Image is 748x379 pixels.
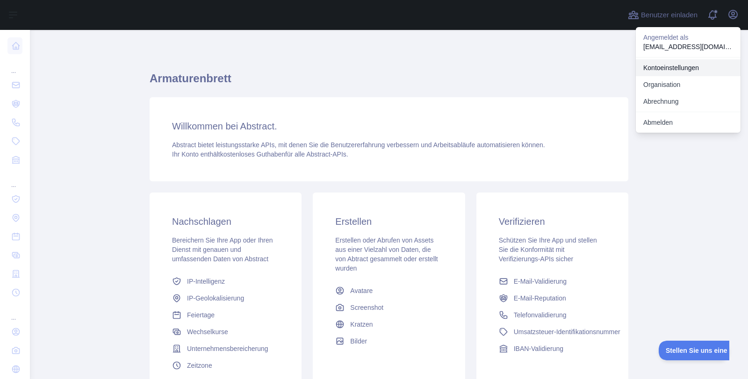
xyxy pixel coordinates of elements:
[168,307,283,323] a: Feiertage
[187,345,268,352] font: Unternehmensbereicherung
[495,340,610,357] a: IBAN-Validierung
[187,278,225,285] font: IP-Intelligenz
[495,307,610,323] a: Telefonvalidierung
[7,6,88,14] font: Stellen Sie uns eine Frage
[172,121,277,131] font: Willkommen bei Abstract.
[659,341,729,360] iframe: Kundensupport ein-/ausblenden
[641,11,698,19] font: Benutzer einladen
[331,316,446,333] a: Kratzen
[168,290,283,307] a: IP-Geolokalisierung
[499,216,545,227] font: Verifizieren
[187,362,212,369] font: Zeitzone
[172,150,220,158] font: Ihr Konto enthält
[168,323,283,340] a: Wechselkurse
[285,150,348,158] font: für alle Abstract-APIs.
[643,98,679,105] font: Abrechnung
[331,299,446,316] a: Screenshot
[168,357,283,374] a: Zeitzone
[514,311,567,319] font: Telefonvalidierung
[514,328,620,336] font: Umsatzsteuer-Identifikationsnummer
[172,216,231,227] font: Nachschlagen
[331,282,446,299] a: Avatare
[331,333,446,350] a: Bilder
[11,68,16,74] font: ...
[172,236,273,263] font: Bereichern Sie Ihre App oder Ihren Dienst mit genauen und umfassenden Daten von Abstract
[514,345,563,352] font: IBAN-Validierung
[643,34,689,41] font: Angemeldet als
[350,304,383,311] font: Screenshot
[350,321,373,328] font: Kratzen
[643,119,673,126] font: Abmelden
[335,236,438,272] font: Erstellen oder Abrufen von Assets aus einer Vielzahl von Daten, die von Abtract gesammelt oder er...
[168,273,283,290] a: IP-Intelligenz
[187,311,215,319] font: Feiertage
[172,141,545,149] font: Abstract bietet leistungsstarke APIs, mit denen Sie die Benutzererfahrung verbessern und Arbeitsa...
[495,273,610,290] a: E-Mail-Validierung
[514,294,566,302] font: E-Mail-Reputation
[499,236,597,263] font: Schützen Sie Ihre App und stellen Sie die Konformität mit Verifizierungs-APIs sicher
[335,216,372,227] font: Erstellen
[350,337,367,345] font: Bilder
[150,72,231,85] font: Armaturenbrett
[495,323,610,340] a: Umsatzsteuer-Identifikationsnummer
[514,278,567,285] font: E-Mail-Validierung
[11,182,16,188] font: ...
[168,340,283,357] a: Unternehmensbereicherung
[220,150,285,158] font: kostenloses Guthaben
[643,64,699,72] font: Kontoeinstellungen
[187,294,244,302] font: IP-Geolokalisierung
[11,315,16,321] font: ...
[495,290,610,307] a: E-Mail-Reputation
[350,287,373,294] font: Avatare
[643,81,680,88] font: Organisation
[187,328,228,336] font: Wechselkurse
[626,7,699,22] button: Benutzer einladen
